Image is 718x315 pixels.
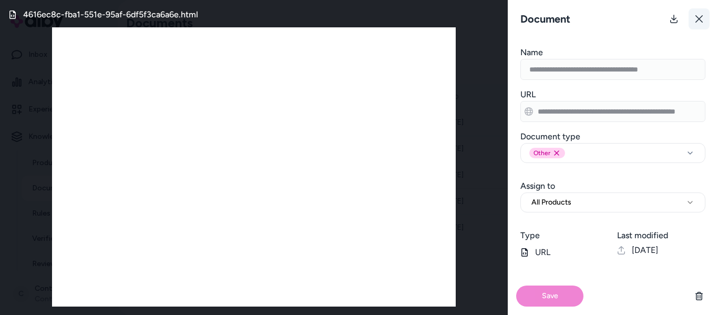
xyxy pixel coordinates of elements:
button: OtherRemove other option [520,143,705,163]
h3: 4616ec8c-fba1-551e-95af-6df5f3ca6a6e.html [23,8,198,21]
p: URL [520,246,609,259]
label: Assign to [520,181,555,191]
h3: Document [516,12,575,26]
span: All Products [531,197,571,208]
h3: URL [520,88,705,101]
h3: Type [520,229,609,242]
button: Remove other option [552,149,561,157]
span: [DATE] [632,244,658,257]
div: Other [529,148,565,158]
h3: Last modified [617,229,705,242]
h3: Name [520,46,705,59]
h3: Document type [520,130,705,143]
